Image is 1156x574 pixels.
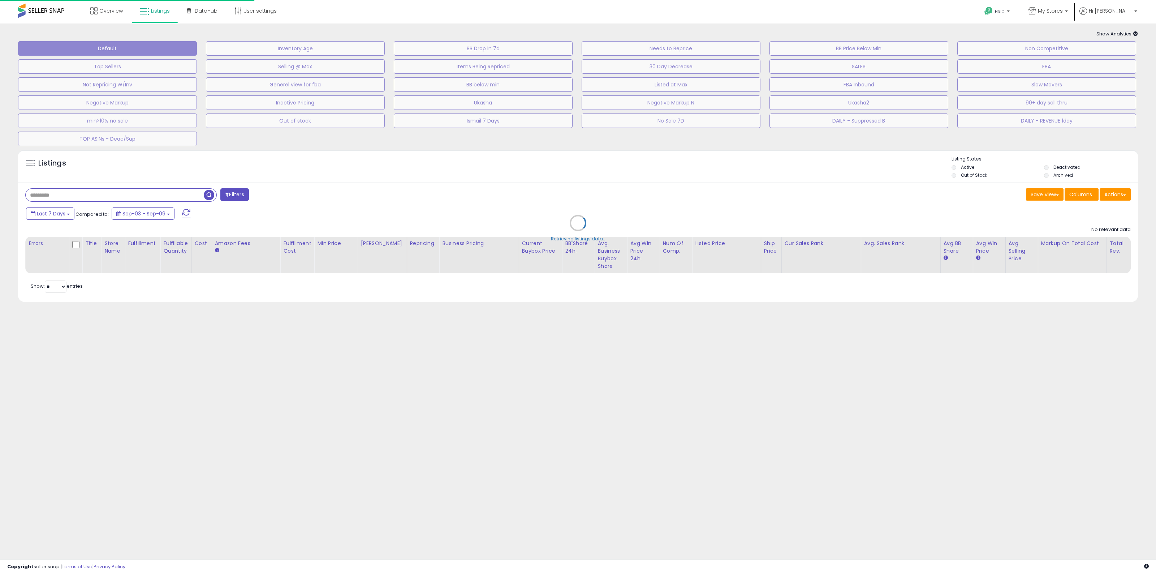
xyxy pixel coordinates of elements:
button: Needs to Reprice [582,41,760,56]
button: SALES [769,59,948,74]
button: BB below min [394,77,573,92]
button: FBA Inbound [769,77,948,92]
div: Retrieving listings data.. [551,236,605,242]
button: Ismail 7 Days [394,113,573,128]
button: Selling @ Max [206,59,385,74]
i: Get Help [984,7,993,16]
span: My Stores [1038,7,1063,14]
span: Show Analytics [1096,30,1138,37]
span: Help [995,8,1005,14]
button: DAILY - REVENUE 1day [957,113,1136,128]
button: Out of stock [206,113,385,128]
button: Top Sellers [18,59,197,74]
button: Items Being Repriced [394,59,573,74]
span: DataHub [195,7,217,14]
span: Listings [151,7,170,14]
a: Hi [PERSON_NAME] [1079,7,1137,23]
button: min>10% no sale [18,113,197,128]
button: Ukasha2 [769,95,948,110]
button: 90+ day sell thru [957,95,1136,110]
button: Inactive Pricing [206,95,385,110]
button: Not Repricing W/Inv [18,77,197,92]
button: Ukasha [394,95,573,110]
button: Inventory Age [206,41,385,56]
a: Help [979,1,1017,23]
button: Generel view for fba [206,77,385,92]
button: Listed at Max [582,77,760,92]
button: TOP ASINs - Deac/Sup [18,132,197,146]
button: BB Price Below Min [769,41,948,56]
span: Overview [99,7,123,14]
button: BB Drop in 7d [394,41,573,56]
button: Default [18,41,197,56]
button: DAILY - Suppressed B [769,113,948,128]
button: Non Competitive [957,41,1136,56]
span: Hi [PERSON_NAME] [1089,7,1132,14]
button: Negative Markup [18,95,197,110]
button: Slow Movers [957,77,1136,92]
button: 30 Day Decrease [582,59,760,74]
button: No Sale 7D [582,113,760,128]
button: FBA [957,59,1136,74]
button: Negative Markup N [582,95,760,110]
